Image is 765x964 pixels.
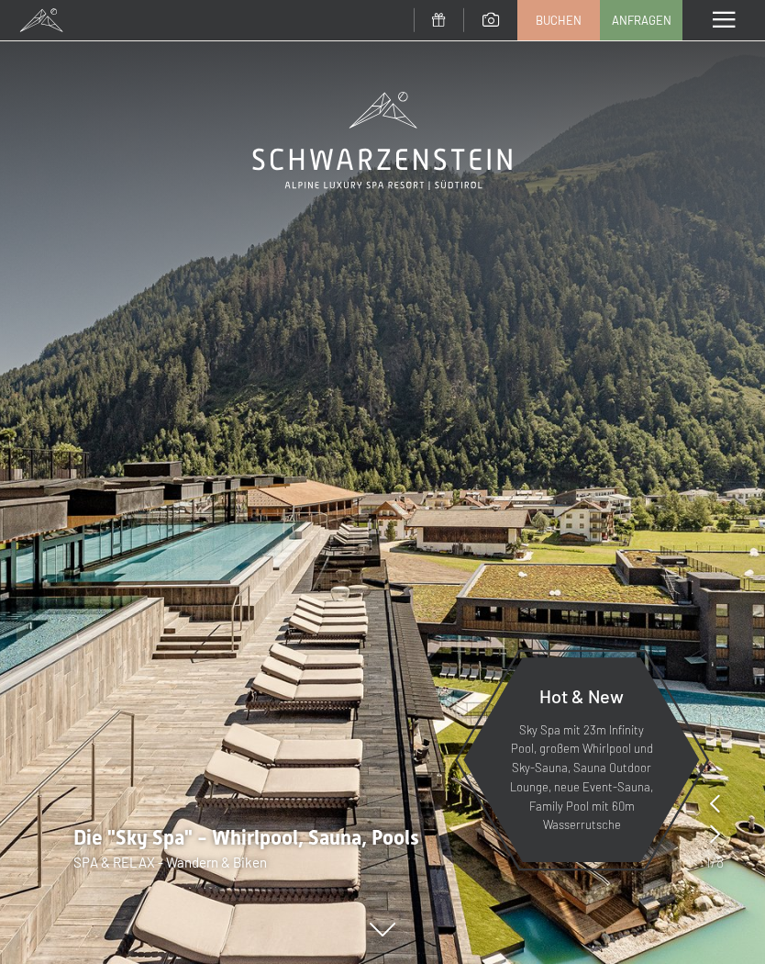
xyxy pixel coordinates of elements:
[518,1,599,39] a: Buchen
[536,12,582,28] span: Buchen
[705,852,711,872] span: 1
[716,852,724,872] span: 8
[539,685,624,707] span: Hot & New
[462,656,701,863] a: Hot & New Sky Spa mit 23m Infinity Pool, großem Whirlpool und Sky-Sauna, Sauna Outdoor Lounge, ne...
[612,12,671,28] span: Anfragen
[601,1,682,39] a: Anfragen
[508,721,655,835] p: Sky Spa mit 23m Infinity Pool, großem Whirlpool und Sky-Sauna, Sauna Outdoor Lounge, neue Event-S...
[73,826,419,849] span: Die "Sky Spa" - Whirlpool, Sauna, Pools
[711,852,716,872] span: /
[73,854,267,870] span: SPA & RELAX - Wandern & Biken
